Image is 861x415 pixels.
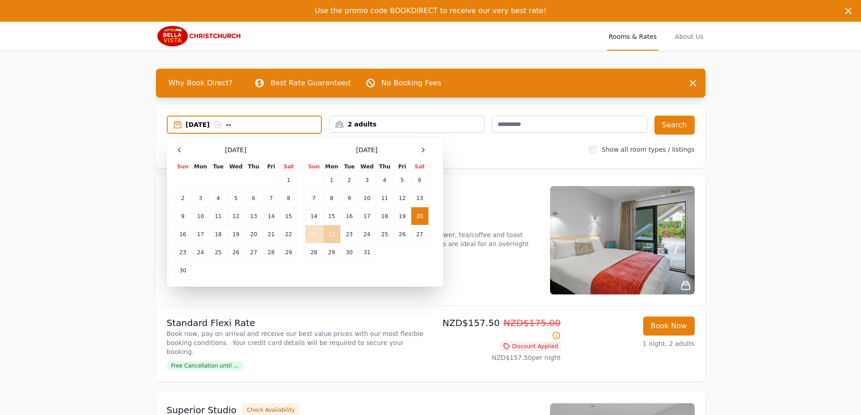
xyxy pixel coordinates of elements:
[227,189,245,207] td: 5
[602,146,694,153] label: Show all room types / listings
[192,207,209,225] td: 10
[280,225,297,243] td: 22
[227,207,245,225] td: 12
[156,25,243,47] img: Bella Vista Christchurch
[323,189,340,207] td: 8
[245,163,263,171] th: Thu
[270,78,350,89] p: Best Rate Guaranteed
[356,145,377,154] span: [DATE]
[340,171,358,189] td: 2
[209,163,227,171] th: Tue
[394,225,411,243] td: 26
[643,317,695,336] button: Book Now
[186,120,321,129] div: [DATE] --
[192,225,209,243] td: 17
[340,225,358,243] td: 23
[227,243,245,261] td: 26
[263,207,280,225] td: 14
[167,329,427,356] p: Book now, pay on arrival and receive our best value prices with our most flexible booking conditi...
[245,189,263,207] td: 6
[394,189,411,207] td: 12
[280,189,297,207] td: 8
[376,189,394,207] td: 11
[434,353,561,362] p: NZD$157.50 per night
[503,317,561,328] span: NZD$175.00
[227,225,245,243] td: 19
[411,225,428,243] td: 27
[340,189,358,207] td: 9
[280,207,297,225] td: 15
[323,171,340,189] td: 1
[263,189,280,207] td: 7
[227,163,245,171] th: Wed
[280,163,297,171] th: Sat
[568,339,695,348] p: 1 night, 2 adults
[192,243,209,261] td: 24
[381,78,442,89] p: No Booking Fees
[245,225,263,243] td: 20
[411,171,428,189] td: 6
[305,225,323,243] td: 21
[323,163,340,171] th: Mon
[358,189,376,207] td: 10
[376,207,394,225] td: 18
[192,163,209,171] th: Mon
[263,163,280,171] th: Fri
[245,207,263,225] td: 13
[305,243,323,261] td: 28
[358,243,376,261] td: 31
[161,74,240,92] span: Why Book Direct?
[358,207,376,225] td: 17
[174,261,192,280] td: 30
[323,225,340,243] td: 22
[434,317,561,342] p: NZD$157.50
[209,207,227,225] td: 11
[323,243,340,261] td: 29
[245,243,263,261] td: 27
[329,120,484,129] div: 2 adults
[500,342,561,351] span: Discount Applied
[192,189,209,207] td: 3
[305,207,323,225] td: 14
[394,171,411,189] td: 5
[280,243,297,261] td: 29
[174,163,192,171] th: Sun
[411,207,428,225] td: 20
[376,163,394,171] th: Thu
[167,317,427,329] p: Standard Flexi Rate
[607,22,659,51] a: Rooms & Rates
[305,163,323,171] th: Sun
[323,207,340,225] td: 15
[174,243,192,261] td: 23
[673,22,705,51] a: About Us
[209,189,227,207] td: 4
[225,145,246,154] span: [DATE]
[209,243,227,261] td: 25
[376,225,394,243] td: 25
[280,171,297,189] td: 1
[209,225,227,243] td: 18
[358,163,376,171] th: Wed
[376,171,394,189] td: 4
[358,225,376,243] td: 24
[340,207,358,225] td: 16
[654,116,695,135] button: Search
[305,189,323,207] td: 7
[340,243,358,261] td: 30
[263,225,280,243] td: 21
[167,361,243,370] span: Free Cancellation until ...
[340,163,358,171] th: Tue
[411,189,428,207] td: 13
[174,225,192,243] td: 16
[358,171,376,189] td: 3
[174,207,192,225] td: 9
[394,163,411,171] th: Fri
[315,6,546,15] span: Use the promo code BOOKDIRECT to receive our very best rate!
[394,207,411,225] td: 19
[174,189,192,207] td: 2
[263,243,280,261] td: 28
[411,163,428,171] th: Sat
